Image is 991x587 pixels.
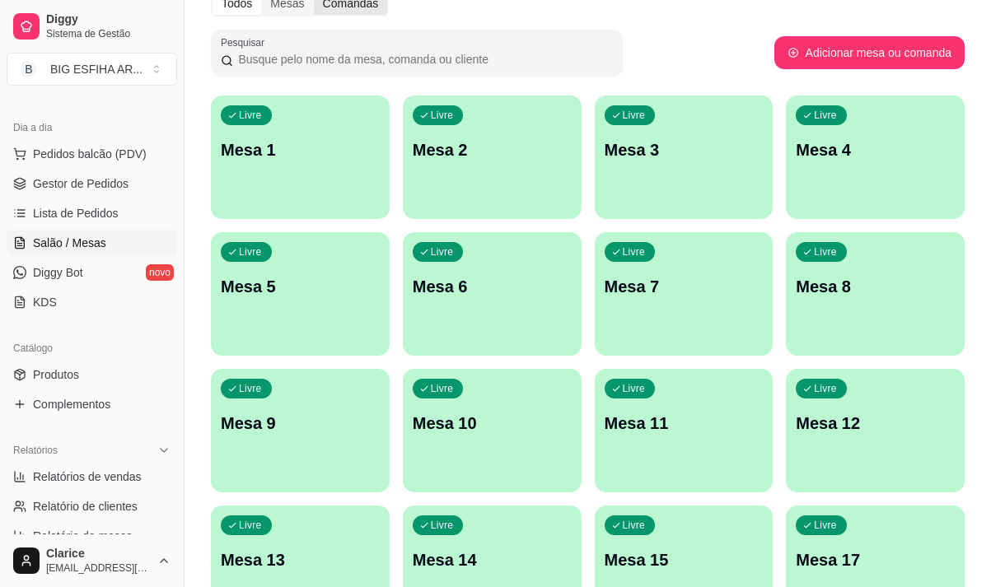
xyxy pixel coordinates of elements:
[33,175,129,192] span: Gestor de Pedidos
[239,109,262,122] p: Livre
[814,245,837,259] p: Livre
[403,369,582,492] button: LivreMesa 10
[211,232,390,356] button: LivreMesa 5
[221,548,380,571] p: Mesa 13
[239,382,262,395] p: Livre
[431,519,454,532] p: Livre
[46,12,171,27] span: Diggy
[605,412,764,435] p: Mesa 11
[211,96,390,219] button: LivreMesa 1
[33,498,138,515] span: Relatório de clientes
[7,464,177,490] a: Relatórios de vendas
[221,275,380,298] p: Mesa 5
[403,96,582,219] button: LivreMesa 2
[7,7,177,46] a: DiggySistema de Gestão
[7,335,177,361] div: Catálogo
[233,51,613,68] input: Pesquisar
[814,109,837,122] p: Livre
[13,444,58,457] span: Relatórios
[7,361,177,388] a: Produtos
[623,382,646,395] p: Livre
[413,412,572,435] p: Mesa 10
[796,138,955,161] p: Mesa 4
[814,519,837,532] p: Livre
[33,468,142,485] span: Relatórios de vendas
[623,519,646,532] p: Livre
[221,35,270,49] label: Pesquisar
[605,548,764,571] p: Mesa 15
[33,205,119,221] span: Lista de Pedidos
[7,170,177,197] a: Gestor de Pedidos
[7,141,177,167] button: Pedidos balcão (PDV)
[796,548,955,571] p: Mesa 17
[774,36,965,69] button: Adicionar mesa ou comanda
[33,528,133,544] span: Relatório de mesas
[403,232,582,356] button: LivreMesa 6
[33,294,57,310] span: KDS
[7,289,177,315] a: KDS
[605,275,764,298] p: Mesa 7
[33,396,110,412] span: Complementos
[786,232,965,356] button: LivreMesa 8
[413,275,572,298] p: Mesa 6
[595,232,774,356] button: LivreMesa 7
[786,96,965,219] button: LivreMesa 4
[595,369,774,492] button: LivreMesa 11
[595,96,774,219] button: LivreMesa 3
[7,493,177,519] a: Relatório de clientes
[239,519,262,532] p: Livre
[50,61,143,77] div: BIG ESFIHA AR ...
[46,547,151,561] span: Clarice
[7,541,177,580] button: Clarice[EMAIL_ADDRESS][DOMAIN_NAME]
[33,235,106,251] span: Salão / Mesas
[7,523,177,549] a: Relatório de mesas
[413,548,572,571] p: Mesa 14
[239,245,262,259] p: Livre
[431,382,454,395] p: Livre
[33,146,147,162] span: Pedidos balcão (PDV)
[7,259,177,286] a: Diggy Botnovo
[46,561,151,575] span: [EMAIL_ADDRESS][DOMAIN_NAME]
[21,61,37,77] span: B
[623,245,646,259] p: Livre
[431,245,454,259] p: Livre
[7,114,177,141] div: Dia a dia
[413,138,572,161] p: Mesa 2
[33,366,79,383] span: Produtos
[33,264,83,281] span: Diggy Bot
[623,109,646,122] p: Livre
[221,412,380,435] p: Mesa 9
[221,138,380,161] p: Mesa 1
[814,382,837,395] p: Livre
[7,200,177,226] a: Lista de Pedidos
[796,275,955,298] p: Mesa 8
[786,369,965,492] button: LivreMesa 12
[46,27,171,40] span: Sistema de Gestão
[7,53,177,86] button: Select a team
[7,391,177,417] a: Complementos
[431,109,454,122] p: Livre
[605,138,764,161] p: Mesa 3
[796,412,955,435] p: Mesa 12
[211,369,390,492] button: LivreMesa 9
[7,230,177,256] a: Salão / Mesas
